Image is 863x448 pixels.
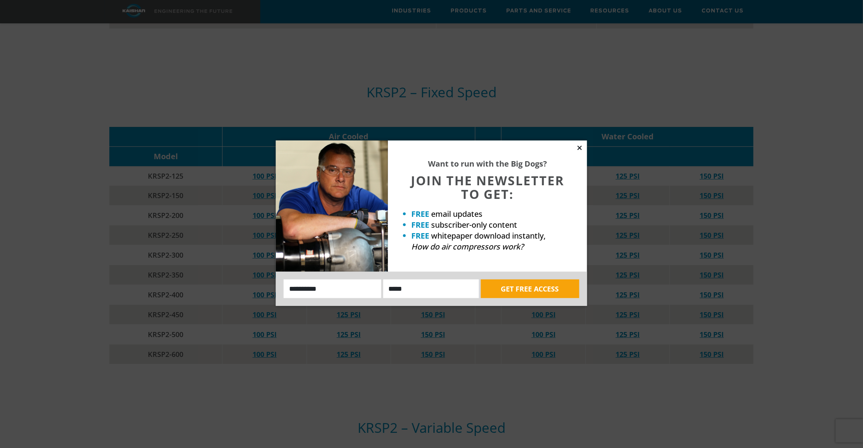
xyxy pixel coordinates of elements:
[481,279,579,298] button: GET FREE ACCESS
[411,230,429,241] strong: FREE
[431,220,517,230] span: subscriber-only content
[411,241,524,252] em: How do air compressors work?
[284,279,381,298] input: Name:
[411,172,564,202] span: JOIN THE NEWSLETTER TO GET:
[411,209,429,219] strong: FREE
[576,144,583,151] button: Close
[428,158,547,169] strong: Want to run with the Big Dogs?
[411,220,429,230] strong: FREE
[431,209,482,219] span: email updates
[431,230,546,241] span: whitepaper download instantly,
[383,279,479,298] input: Email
